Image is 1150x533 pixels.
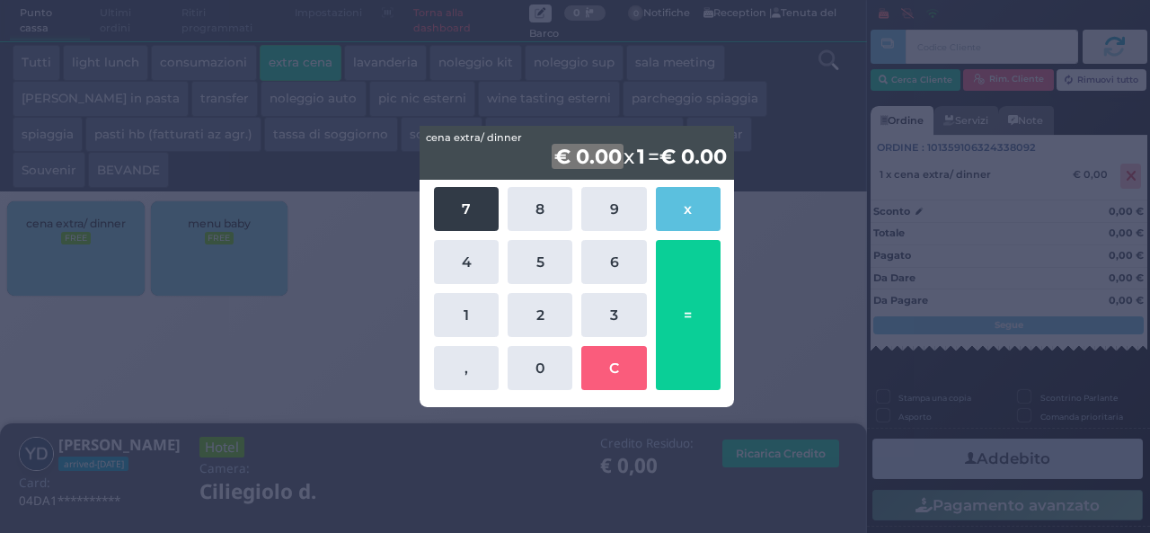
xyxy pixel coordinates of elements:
[508,346,572,390] button: 0
[656,187,721,231] button: x
[581,293,646,337] button: 3
[656,240,721,390] button: =
[659,144,727,169] b: € 0.00
[434,240,499,284] button: 4
[581,240,646,284] button: 6
[508,187,572,231] button: 8
[434,293,499,337] button: 1
[434,187,499,231] button: 7
[581,346,646,390] button: C
[434,346,499,390] button: ,
[420,126,734,180] div: x =
[508,240,572,284] button: 5
[426,130,522,146] span: cena extra/ dinner
[581,187,646,231] button: 9
[634,144,648,169] b: 1
[508,293,572,337] button: 2
[552,144,624,169] b: € 0.00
